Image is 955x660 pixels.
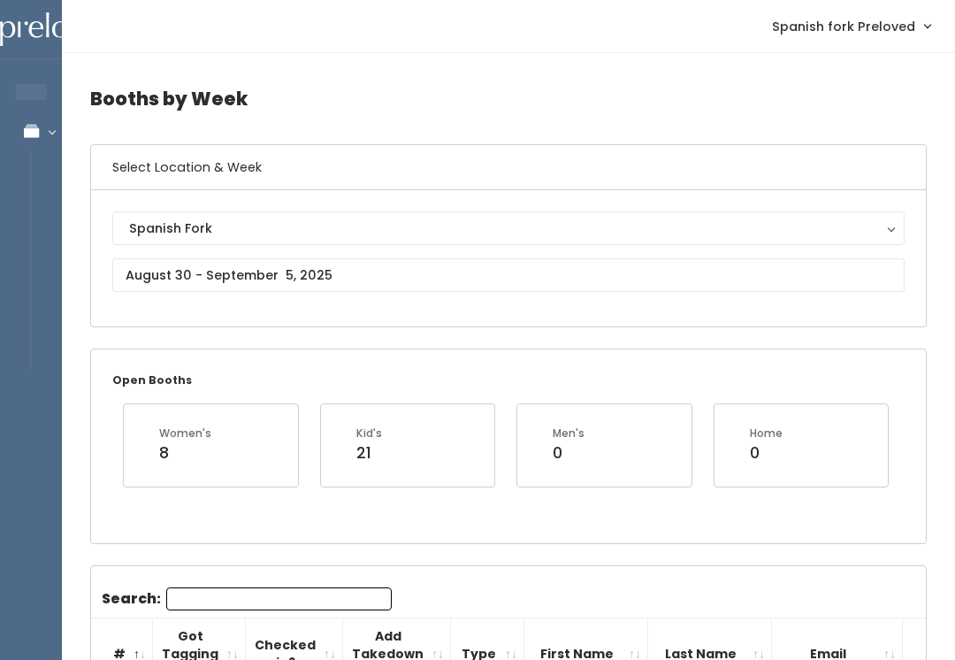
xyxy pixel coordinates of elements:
div: Women's [159,426,211,441]
div: Men's [553,426,584,441]
div: Home [750,426,783,441]
div: 21 [356,441,382,464]
span: Spanish fork Preloved [772,17,915,36]
div: Kid's [356,426,382,441]
input: August 30 - September 5, 2025 [112,258,905,292]
div: 0 [553,441,584,464]
div: 8 [159,441,211,464]
h4: Booths by Week [90,74,927,123]
div: 0 [750,441,783,464]
label: Search: [102,587,392,610]
button: Spanish Fork [112,211,905,245]
input: Search: [166,587,392,610]
a: Spanish fork Preloved [754,7,948,45]
h6: Select Location & Week [91,145,926,190]
div: Spanish Fork [129,219,888,238]
small: Open Booths [112,372,192,388]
